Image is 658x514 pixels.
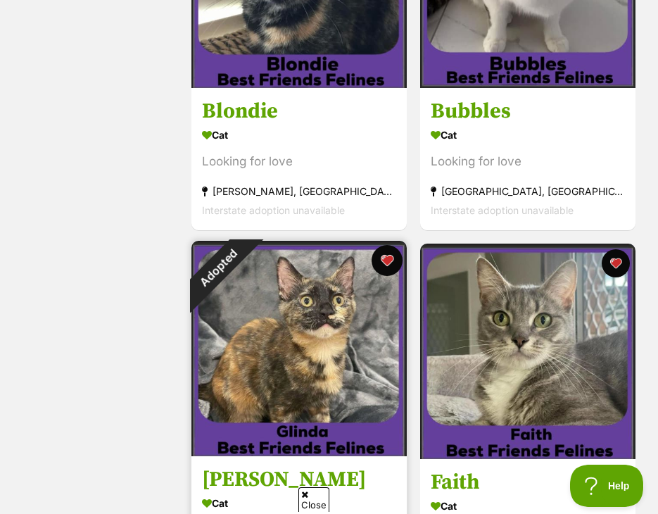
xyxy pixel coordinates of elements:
a: Blondie Cat Looking for love [PERSON_NAME], [GEOGRAPHIC_DATA] Interstate adoption unavailable fav... [191,87,407,230]
a: Bubbles Cat Looking for love [GEOGRAPHIC_DATA], [GEOGRAPHIC_DATA] Interstate adoption unavailable... [420,87,635,230]
div: Cat [202,494,396,514]
div: Cat [202,125,396,145]
span: Close [298,487,329,512]
div: Adopted [172,221,265,315]
h3: Faith [431,470,625,496]
button: favourite [602,249,630,277]
img: Faith [420,244,635,459]
iframe: Help Scout Beacon - Open [570,465,644,507]
div: Cat [431,125,625,145]
button: favourite [372,245,403,276]
span: Interstate adoption unavailable [431,204,574,216]
span: Interstate adoption unavailable [202,204,345,216]
a: Adopted [191,445,407,459]
img: Glinda [191,241,407,456]
div: [GEOGRAPHIC_DATA], [GEOGRAPHIC_DATA] [431,182,625,201]
div: Looking for love [202,152,396,171]
h3: Bubbles [431,98,625,125]
div: [PERSON_NAME], [GEOGRAPHIC_DATA] [202,182,396,201]
h3: [PERSON_NAME] [202,467,396,494]
h3: Blondie [202,98,396,125]
div: Looking for love [431,152,625,171]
